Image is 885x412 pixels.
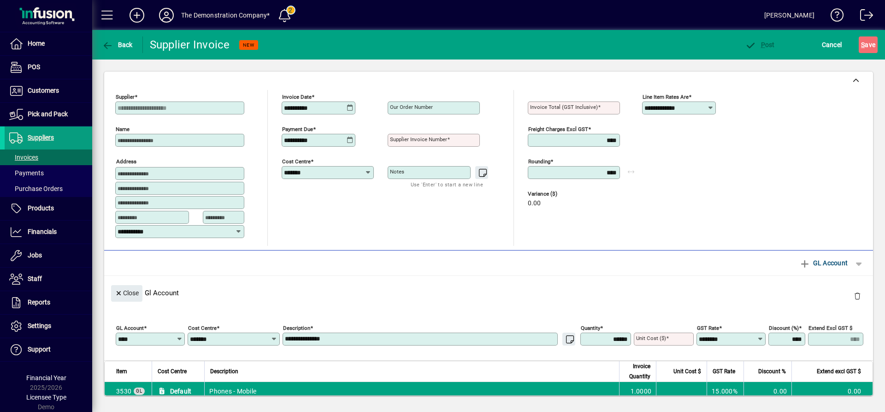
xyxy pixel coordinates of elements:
[673,366,701,376] span: Unit Cost $
[707,382,743,400] td: 15.000%
[5,149,92,165] a: Invoices
[530,104,598,110] mat-label: Invoice Total (GST inclusive)
[104,276,873,310] div: Gl Account
[619,382,656,400] td: 1.0000
[28,110,68,118] span: Pick and Pack
[170,387,192,396] span: Default
[5,291,92,314] a: Reports
[808,324,852,331] mat-label: Extend excl GST $
[9,169,44,177] span: Payments
[528,126,588,132] mat-label: Freight charges excl GST
[28,134,54,141] span: Suppliers
[5,32,92,55] a: Home
[9,185,63,192] span: Purchase Orders
[769,324,799,331] mat-label: Discount (%)
[743,36,777,53] button: Post
[5,244,92,267] a: Jobs
[116,366,127,376] span: Item
[28,322,51,329] span: Settings
[158,366,187,376] span: Cost Centre
[28,346,51,353] span: Support
[181,8,270,23] div: The Demonstration Company*
[745,41,775,48] span: ost
[283,324,310,331] mat-label: Description
[28,204,54,212] span: Products
[861,37,875,52] span: ave
[636,335,666,341] mat-label: Unit Cost ($)
[5,338,92,361] a: Support
[5,197,92,220] a: Products
[115,286,139,301] span: Close
[5,181,92,197] a: Purchase Orders
[136,388,142,394] span: GL
[152,7,181,24] button: Profile
[743,382,791,400] td: 0.00
[824,2,844,32] a: Knowledge Base
[861,41,865,48] span: S
[102,41,133,48] span: Back
[111,285,142,302] button: Close
[411,179,483,190] mat-hint: Use 'Enter' to start a new line
[28,251,42,259] span: Jobs
[822,37,842,52] span: Cancel
[846,285,868,307] button: Delete
[761,41,765,48] span: P
[9,154,38,161] span: Invoices
[116,387,131,396] span: Phones - Mobile
[204,382,619,400] td: Phones - Mobile
[5,221,92,244] a: Financials
[764,8,814,23] div: [PERSON_NAME]
[282,94,312,100] mat-label: Invoice date
[758,366,786,376] span: Discount %
[528,158,550,165] mat-label: Rounding
[528,191,583,197] span: Variance ($)
[5,56,92,79] a: POS
[26,394,66,401] span: Licensee Type
[390,104,433,110] mat-label: Our order number
[28,63,40,71] span: POS
[116,94,135,100] mat-label: Supplier
[100,36,135,53] button: Back
[28,228,57,235] span: Financials
[390,136,447,143] mat-label: Supplier invoice number
[713,366,735,376] span: GST Rate
[859,36,878,53] button: Save
[116,126,130,132] mat-label: Name
[625,361,650,382] span: Invoice Quantity
[282,158,311,165] mat-label: Cost Centre
[28,87,59,94] span: Customers
[5,268,92,291] a: Staff
[528,200,541,207] span: 0.00
[390,168,404,175] mat-label: Notes
[282,126,313,132] mat-label: Payment due
[5,315,92,338] a: Settings
[109,288,145,297] app-page-header-button: Close
[846,292,868,300] app-page-header-button: Delete
[28,299,50,306] span: Reports
[5,79,92,102] a: Customers
[188,324,217,331] mat-label: Cost Centre
[581,324,600,331] mat-label: Quantity
[243,42,254,48] span: NEW
[28,40,45,47] span: Home
[28,275,42,282] span: Staff
[150,37,230,52] div: Supplier Invoice
[5,165,92,181] a: Payments
[210,366,238,376] span: Description
[5,103,92,126] a: Pick and Pack
[92,36,143,53] app-page-header-button: Back
[791,382,873,400] td: 0.00
[697,324,719,331] mat-label: GST rate
[820,36,844,53] button: Cancel
[116,324,144,331] mat-label: GL Account
[853,2,873,32] a: Logout
[643,94,689,100] mat-label: Line item rates are
[26,374,66,382] span: Financial Year
[122,7,152,24] button: Add
[817,366,861,376] span: Extend excl GST $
